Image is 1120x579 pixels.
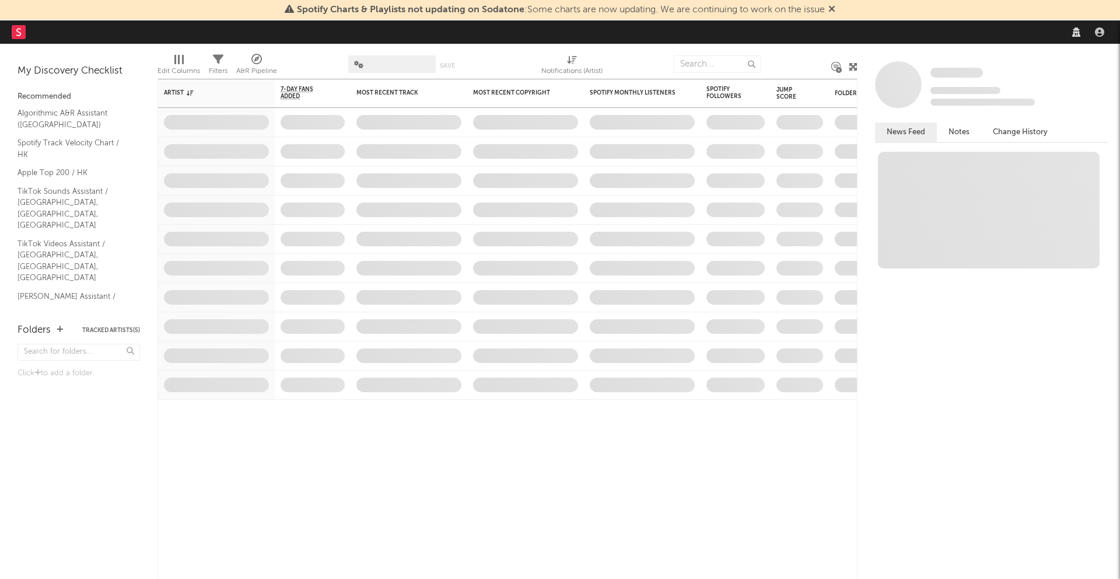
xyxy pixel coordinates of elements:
div: Filters [209,50,228,83]
a: [PERSON_NAME] Assistant / [GEOGRAPHIC_DATA]/[GEOGRAPHIC_DATA]/[GEOGRAPHIC_DATA] [17,290,260,314]
span: Spotify Charts & Playlists not updating on Sodatone [297,5,524,15]
div: Recommended [17,90,140,104]
div: Folders [17,323,51,337]
a: TikTok Videos Assistant / [GEOGRAPHIC_DATA], [GEOGRAPHIC_DATA], [GEOGRAPHIC_DATA] [17,238,128,284]
div: My Discovery Checklist [17,64,140,78]
button: News Feed [875,123,937,142]
input: Search for folders... [17,344,140,361]
div: Most Recent Copyright [473,89,561,96]
span: Dismiss [828,5,835,15]
span: Some Artist [930,68,983,78]
div: A&R Pipeline [236,50,277,83]
button: Save [440,62,455,69]
div: Click to add a folder. [17,367,140,381]
a: TikTok Sounds Assistant / [GEOGRAPHIC_DATA], [GEOGRAPHIC_DATA], [GEOGRAPHIC_DATA] [17,185,128,232]
button: Tracked Artists(5) [82,327,140,333]
span: 0 fans last week [930,99,1035,106]
a: Apple Top 200 / HK [17,166,128,179]
div: Notifications (Artist) [541,64,603,78]
div: Folders [835,90,922,97]
div: Spotify Monthly Listeners [590,89,677,96]
a: Some Artist [930,67,983,79]
div: Artist [164,89,251,96]
div: Most Recent Track [356,89,444,96]
button: Notes [937,123,981,142]
div: Edit Columns [157,50,200,83]
span: : Some charts are now updating. We are continuing to work on the issue [297,5,825,15]
a: Algorithmic A&R Assistant ([GEOGRAPHIC_DATA]) [17,107,128,131]
div: Notifications (Artist) [541,50,603,83]
div: Spotify Followers [706,86,747,100]
span: 7-Day Fans Added [281,86,327,100]
div: Filters [209,64,228,78]
div: Edit Columns [157,64,200,78]
button: Change History [981,123,1059,142]
a: Spotify Track Velocity Chart / HK [17,137,128,161]
div: Jump Score [776,86,806,100]
div: A&R Pipeline [236,64,277,78]
span: Tracking Since: [DATE] [930,87,1000,94]
input: Search... [674,55,761,73]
